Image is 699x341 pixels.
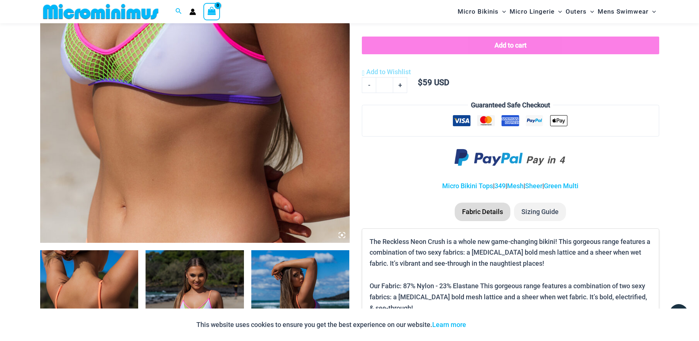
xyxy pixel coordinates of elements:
span: Add to Wishlist [366,68,411,76]
a: - [362,77,376,93]
a: Account icon link [189,8,196,15]
a: Search icon link [175,7,182,16]
a: Micro Bikini Tops [442,182,493,190]
span: Menu Toggle [555,2,562,21]
a: Mens SwimwearMenu ToggleMenu Toggle [596,2,658,21]
span: Mens Swimwear [598,2,649,21]
a: OutersMenu ToggleMenu Toggle [564,2,596,21]
img: MM SHOP LOGO FLAT [40,3,161,20]
a: 349 [494,182,506,190]
a: Mesh [507,182,524,190]
p: | | | | [362,180,659,192]
p: Our Fabric: 87% Nylon - 23% Elastane This gorgeous range features a combination of two sexy fabri... [370,280,651,313]
a: Sheer [525,182,542,190]
legend: Guaranteed Safe Checkout [468,100,553,111]
bdi: 59 USD [418,78,449,87]
span: Micro Bikinis [458,2,499,21]
button: Accept [472,316,503,334]
span: $ [418,78,423,87]
span: Menu Toggle [649,2,656,21]
a: Learn more [432,321,466,328]
p: The Reckless Neon Crush is a whole new game-changing bikini! This gorgeous range features a combi... [370,236,651,269]
span: Menu Toggle [587,2,594,21]
li: Fabric Details [455,203,510,221]
a: Add to Wishlist [362,66,411,77]
li: Sizing Guide [514,203,566,221]
a: Green [544,182,562,190]
span: Micro Lingerie [510,2,555,21]
input: Product quantity [376,77,393,93]
a: + [393,77,407,93]
a: Multi [563,182,579,190]
p: This website uses cookies to ensure you get the best experience on our website. [196,319,466,330]
button: Add to cart [362,37,659,54]
a: Micro LingerieMenu ToggleMenu Toggle [508,2,564,21]
span: Outers [566,2,587,21]
a: Micro BikinisMenu ToggleMenu Toggle [456,2,508,21]
span: Menu Toggle [499,2,506,21]
a: View Shopping Cart, empty [203,3,220,20]
nav: Site Navigation [455,1,659,22]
